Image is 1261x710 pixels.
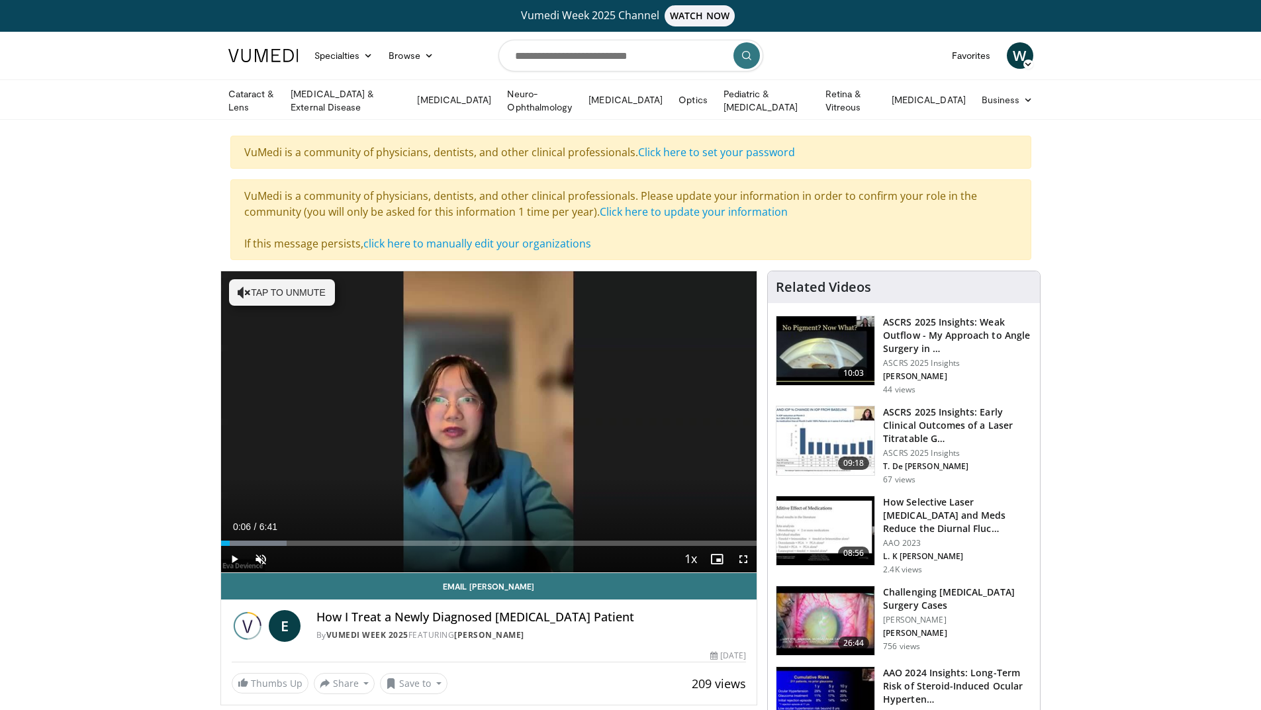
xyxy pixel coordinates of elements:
[716,87,817,114] a: Pediatric & [MEDICAL_DATA]
[581,87,671,113] a: [MEDICAL_DATA]
[817,87,884,114] a: Retina & Vitreous
[254,521,257,532] span: /
[638,145,795,159] a: Click here to set your password
[974,87,1041,113] a: Business
[883,551,1032,562] p: L. K [PERSON_NAME]
[944,42,999,69] a: Favorites
[838,637,870,650] span: 26:44
[776,406,1032,485] a: 09:18 ASCRS 2025 Insights: Early Clinical Outcomes of a Laser Titratable G… ASCRS 2025 Insights T...
[710,650,746,662] div: [DATE]
[380,673,447,694] button: Save to
[363,236,591,251] a: click here to manually edit your organizations
[704,546,730,572] button: Enable picture-in-picture mode
[283,87,409,114] a: [MEDICAL_DATA] & External Disease
[677,546,704,572] button: Playback Rate
[232,610,263,642] img: Vumedi Week 2025
[883,496,1032,535] h3: How Selective Laser [MEDICAL_DATA] and Meds Reduce the Diurnal Fluc…
[221,541,757,546] div: Progress Bar
[1007,42,1033,69] a: W
[883,666,1032,706] h3: AAO 2024 Insights: Long-Term Risk of Steroid-Induced Ocular Hyperten…
[883,586,1032,612] h3: Challenging [MEDICAL_DATA] Surgery Cases
[883,371,1032,382] p: [PERSON_NAME]
[883,461,1032,472] p: T. De [PERSON_NAME]
[730,546,757,572] button: Fullscreen
[671,87,715,113] a: Optics
[776,406,874,475] img: b8bf30ca-3013-450f-92b0-de11c61660f8.150x105_q85_crop-smart_upscale.jpg
[233,521,251,532] span: 0:06
[269,610,301,642] a: E
[838,457,870,470] span: 09:18
[230,5,1031,26] a: Vumedi Week 2025 ChannelWATCH NOW
[776,586,1032,656] a: 26:44 Challenging [MEDICAL_DATA] Surgery Cases [PERSON_NAME] [PERSON_NAME] 756 views
[883,316,1032,355] h3: ASCRS 2025 Insights: Weak Outflow - My Approach to Angle Surgery in …
[316,629,747,641] div: By FEATURING
[776,316,874,385] img: c4ee65f2-163e-44d3-aede-e8fb280be1de.150x105_q85_crop-smart_upscale.jpg
[883,628,1032,639] p: [PERSON_NAME]
[381,42,442,69] a: Browse
[230,179,1031,260] div: VuMedi is a community of physicians, dentists, and other clinical professionals. Please update yo...
[314,673,375,694] button: Share
[776,496,874,565] img: 420b1191-3861-4d27-8af4-0e92e58098e4.150x105_q85_crop-smart_upscale.jpg
[776,279,871,295] h4: Related Videos
[409,87,499,113] a: [MEDICAL_DATA]
[229,279,335,306] button: Tap to unmute
[883,564,922,575] p: 2.4K views
[883,406,1032,445] h3: ASCRS 2025 Insights: Early Clinical Outcomes of a Laser Titratable G…
[221,573,757,599] a: Email [PERSON_NAME]
[248,546,274,572] button: Unmute
[220,87,283,114] a: Cataract & Lens
[326,629,408,641] a: Vumedi Week 2025
[232,673,308,693] a: Thumbs Up
[883,358,1032,369] p: ASCRS 2025 Insights
[776,586,874,655] img: 05a6f048-9eed-46a7-93e1-844e43fc910c.150x105_q85_crop-smart_upscale.jpg
[838,547,870,560] span: 08:56
[838,367,870,380] span: 10:03
[692,676,746,691] span: 209 views
[499,87,581,114] a: Neuro-Ophthalmology
[221,271,757,573] video-js: Video Player
[221,546,248,572] button: Play
[600,204,788,219] a: Click here to update your information
[883,474,915,485] p: 67 views
[316,610,747,625] h4: How I Treat a Newly Diagnosed [MEDICAL_DATA] Patient
[454,629,524,641] a: [PERSON_NAME]
[776,316,1032,395] a: 10:03 ASCRS 2025 Insights: Weak Outflow - My Approach to Angle Surgery in … ASCRS 2025 Insights [...
[883,448,1032,459] p: ASCRS 2025 Insights
[230,136,1031,169] div: VuMedi is a community of physicians, dentists, and other clinical professionals.
[883,615,1032,625] p: [PERSON_NAME]
[228,49,299,62] img: VuMedi Logo
[665,5,735,26] span: WATCH NOW
[776,496,1032,575] a: 08:56 How Selective Laser [MEDICAL_DATA] and Meds Reduce the Diurnal Fluc… AAO 2023 L. K [PERSON_...
[883,641,920,652] p: 756 views
[883,538,1032,549] p: AAO 2023
[883,384,915,395] p: 44 views
[306,42,381,69] a: Specialties
[884,87,974,113] a: [MEDICAL_DATA]
[498,40,763,71] input: Search topics, interventions
[259,521,277,532] span: 6:41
